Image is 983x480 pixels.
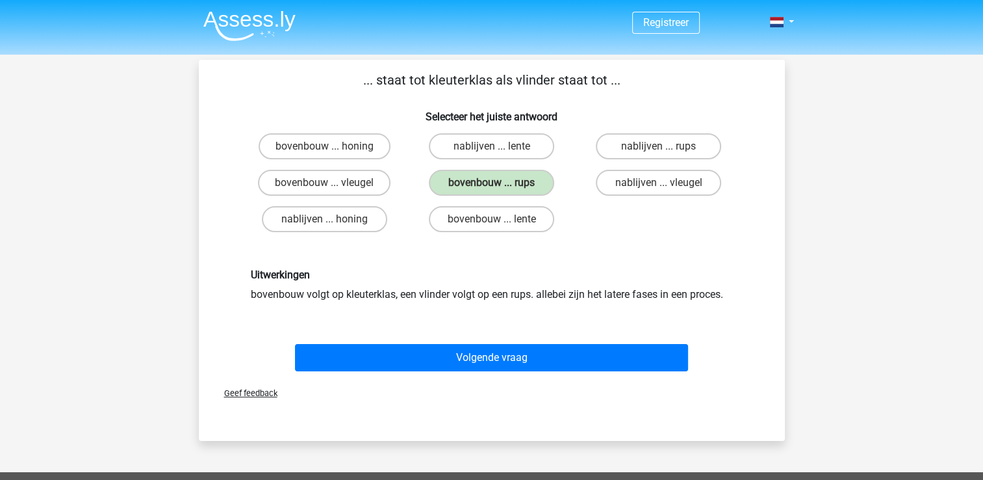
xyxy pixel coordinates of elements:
img: Assessly [203,10,296,41]
label: nablijven ... lente [429,133,554,159]
div: bovenbouw volgt op kleuterklas, een vlinder volgt op een rups. allebei zijn het latere fases in e... [241,269,743,302]
span: Geef feedback [214,388,277,398]
label: nablijven ... rups [596,133,721,159]
label: nablijven ... vleugel [596,170,721,196]
label: nablijven ... honing [262,206,387,232]
h6: Uitwerkingen [251,269,733,281]
p: ... staat tot kleuterklas als vlinder staat tot ... [220,70,764,90]
button: Volgende vraag [295,344,688,371]
label: bovenbouw ... rups [429,170,554,196]
label: bovenbouw ... lente [429,206,554,232]
label: bovenbouw ... vleugel [258,170,390,196]
a: Registreer [643,16,689,29]
label: bovenbouw ... honing [259,133,390,159]
h6: Selecteer het juiste antwoord [220,100,764,123]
